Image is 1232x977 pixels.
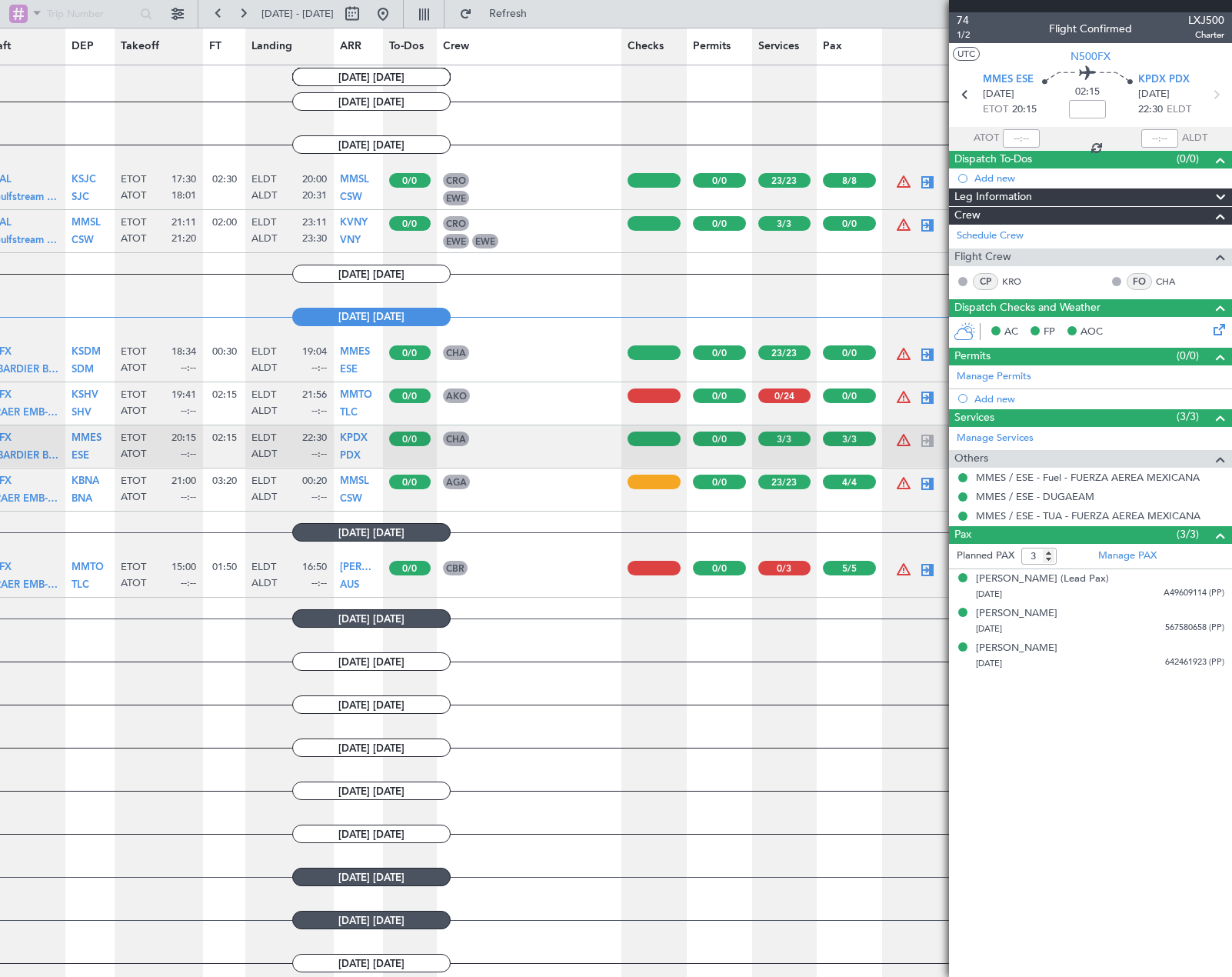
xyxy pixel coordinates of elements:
[957,12,970,28] span: 74
[340,352,370,362] a: MMES
[181,405,196,418] span: --:--
[72,222,101,232] a: MMSL
[340,218,368,228] span: KVNY
[340,481,369,491] a: MMSL
[976,589,1002,600] span: [DATE]
[311,577,327,591] span: --:--
[72,451,89,461] span: ESE
[121,189,146,203] span: ATOT
[292,911,451,929] span: [DATE] [DATE]
[251,362,277,375] span: ALDT
[72,481,99,491] a: KBNA
[292,265,451,283] span: [DATE] [DATE]
[1071,48,1110,65] span: N500FX
[954,348,991,365] span: Permits
[292,308,451,326] span: [DATE] [DATE]
[72,455,89,465] a: ESE
[121,561,146,575] span: ETOT
[340,494,362,504] span: CSW
[181,362,196,375] span: --:--
[340,390,372,400] span: MMTO
[1075,85,1100,100] span: 02:15
[340,38,361,55] span: ARR
[251,577,277,591] span: ALDT
[121,388,146,402] span: ETOT
[302,189,327,203] span: 20:31
[121,491,146,505] span: ATOT
[340,365,358,375] span: ESE
[251,405,277,418] span: ALDT
[302,345,327,359] span: 19:04
[974,392,1224,405] div: Add new
[976,606,1057,622] div: [PERSON_NAME]
[954,409,994,427] span: Services
[311,491,327,505] span: --:--
[340,395,372,405] a: MMTO
[181,491,196,505] span: --:--
[1156,275,1190,288] a: CHA
[1165,622,1224,635] span: 567580658 (PP)
[72,365,94,375] span: SDM
[72,239,94,249] a: CSW
[212,431,237,445] span: 02:15
[340,412,358,422] a: TLC
[1044,325,1055,340] span: FP
[292,523,451,542] span: [DATE] [DATE]
[976,490,1094,503] a: MMES / ESE - DUGAEAM
[121,232,146,246] span: ATOT
[72,368,94,378] a: SDM
[72,179,96,189] a: KSJC
[340,222,368,232] a: KVNY
[212,345,237,358] span: 00:30
[251,38,292,55] span: Landing
[954,188,1032,206] span: Leg Information
[340,235,361,245] span: VNY
[292,609,451,628] span: [DATE] [DATE]
[1165,656,1224,669] span: 642461923 (PP)
[976,641,1057,656] div: [PERSON_NAME]
[953,47,980,61] button: UTC
[340,451,361,461] span: PDX
[311,405,327,418] span: --:--
[311,448,327,462] span: --:--
[171,189,196,203] span: 18:01
[443,38,469,55] span: Crew
[121,345,146,359] span: ETOT
[171,561,196,575] span: 15:00
[72,412,92,422] a: SHV
[212,474,237,488] span: 03:20
[976,471,1200,484] a: MMES / ESE - Fuel - FUERZA AEREA MEXICANA
[251,189,277,203] span: ALDT
[954,248,1011,266] span: Flight Crew
[181,448,196,462] span: --:--
[302,432,327,445] span: 22:30
[340,196,362,206] a: CSW
[121,475,146,488] span: ETOT
[983,87,1014,102] span: [DATE]
[121,577,146,591] span: ATOT
[72,235,94,245] span: CSW
[251,448,277,462] span: ALDT
[72,196,89,206] a: SJC
[292,652,451,671] span: [DATE] [DATE]
[292,92,451,111] span: [DATE] [DATE]
[251,475,276,488] span: ELDT
[171,388,196,402] span: 19:41
[302,475,327,488] span: 00:20
[72,352,101,362] a: KSDM
[121,448,146,462] span: ATOT
[974,172,1224,185] div: Add new
[340,433,368,443] span: KPDX
[121,216,146,230] span: ETOT
[340,455,361,465] a: PDX
[983,72,1034,88] span: MMES ESE
[251,345,276,359] span: ELDT
[292,68,451,86] span: [DATE] [DATE]
[72,433,102,443] span: MMES
[340,192,362,202] span: CSW
[340,498,362,508] a: CSW
[823,38,842,55] span: Pax
[72,562,104,572] span: MMTO
[954,450,988,468] span: Others
[1177,348,1199,364] span: (0/0)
